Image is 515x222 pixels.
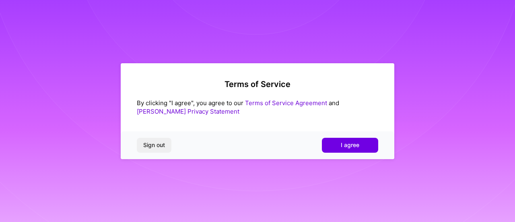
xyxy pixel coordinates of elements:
[137,138,171,152] button: Sign out
[137,108,239,115] a: [PERSON_NAME] Privacy Statement
[137,79,378,89] h2: Terms of Service
[341,141,359,149] span: I agree
[143,141,165,149] span: Sign out
[245,99,327,107] a: Terms of Service Agreement
[322,138,378,152] button: I agree
[137,99,378,116] div: By clicking "I agree", you agree to our and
